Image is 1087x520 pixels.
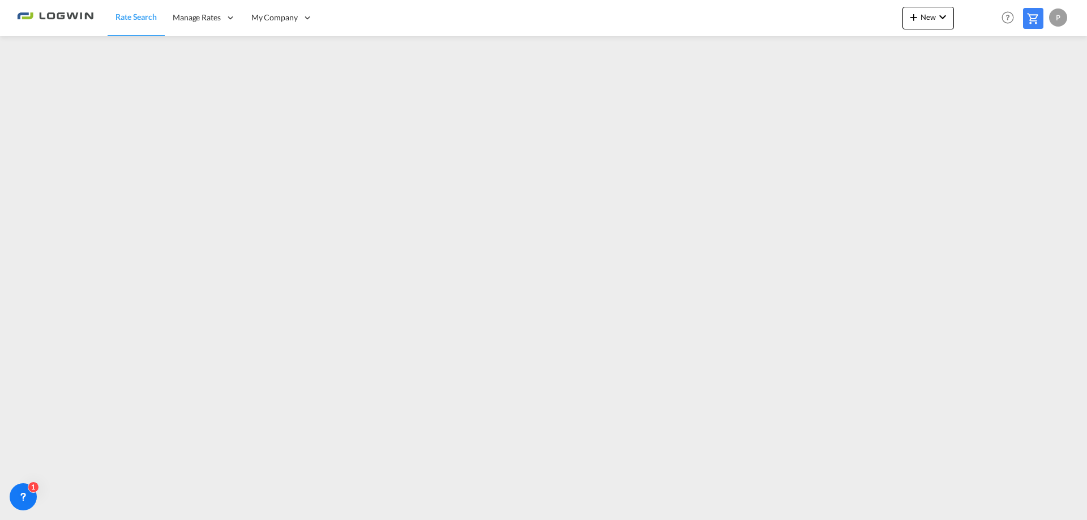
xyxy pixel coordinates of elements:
[1049,8,1067,27] div: P
[17,5,93,31] img: 2761ae10d95411efa20a1f5e0282d2d7.png
[173,12,221,23] span: Manage Rates
[115,12,157,22] span: Rate Search
[251,12,298,23] span: My Company
[907,12,949,22] span: New
[998,8,1017,27] span: Help
[902,7,954,29] button: icon-plus 400-fgNewicon-chevron-down
[907,10,921,24] md-icon: icon-plus 400-fg
[936,10,949,24] md-icon: icon-chevron-down
[998,8,1023,28] div: Help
